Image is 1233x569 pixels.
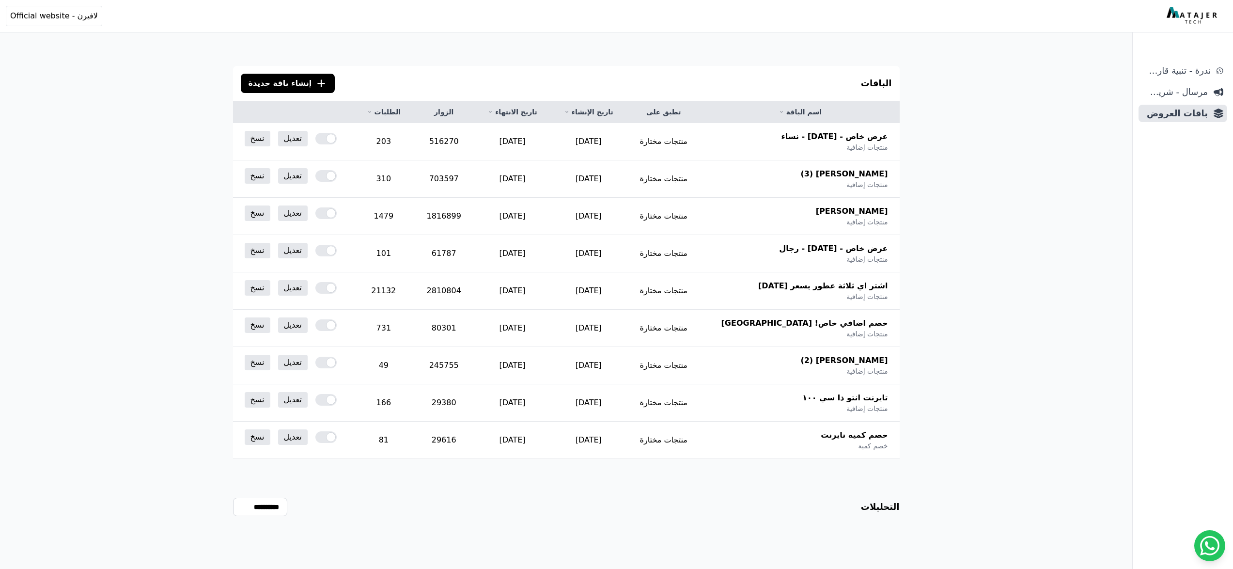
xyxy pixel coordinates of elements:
[550,123,626,160] td: [DATE]
[245,392,270,408] a: نسخ
[354,235,414,272] td: 101
[354,123,414,160] td: 203
[278,280,308,296] a: تعديل
[550,347,626,384] td: [DATE]
[712,107,888,117] a: اسم الباقة
[550,272,626,310] td: [DATE]
[858,441,888,451] span: خصم كمية
[846,180,888,190] span: منتجات إضافية
[354,384,414,422] td: 166
[414,235,474,272] td: 61787
[474,123,551,160] td: [DATE]
[354,347,414,384] td: 49
[414,123,474,160] td: 516270
[1167,7,1219,25] img: MatajerTech Logo
[861,500,900,514] h3: التحليلات
[550,384,626,422] td: [DATE]
[6,6,102,26] button: لافيرن - Official website
[474,310,551,347] td: [DATE]
[10,10,98,22] span: لافيرن - Official website
[245,355,270,370] a: نسخ
[474,235,551,272] td: [DATE]
[846,142,888,152] span: منتجات إضافية
[414,101,474,123] th: الزوار
[846,292,888,301] span: منتجات إضافية
[816,205,888,217] span: [PERSON_NAME]
[354,272,414,310] td: 21132
[354,422,414,459] td: 81
[626,422,701,459] td: منتجات مختارة
[626,347,701,384] td: منتجات مختارة
[846,329,888,339] span: منتجات إضافية
[245,205,270,221] a: نسخ
[354,160,414,198] td: 310
[846,366,888,376] span: منتجات إضافية
[486,107,539,117] a: تاريخ الانتهاء
[414,310,474,347] td: 80301
[821,429,888,441] span: خصم كميه تايرنت
[474,347,551,384] td: [DATE]
[626,198,701,235] td: منتجات مختارة
[365,107,402,117] a: الطلبات
[626,272,701,310] td: منتجات مختارة
[861,77,892,90] h3: الباقات
[354,310,414,347] td: 731
[846,404,888,413] span: منتجات إضافية
[474,160,551,198] td: [DATE]
[800,355,888,366] span: [PERSON_NAME] (2)
[758,280,888,292] span: اشتر اي ثلاثة عطور بسعر [DATE]
[474,384,551,422] td: [DATE]
[414,422,474,459] td: 29616
[626,160,701,198] td: منتجات مختارة
[626,384,701,422] td: منتجات مختارة
[249,78,312,89] span: إنشاء باقة جديدة
[1142,64,1211,78] span: ندرة - تنبية قارب علي النفاذ
[550,160,626,198] td: [DATE]
[846,254,888,264] span: منتجات إضافية
[278,355,308,370] a: تعديل
[626,101,701,123] th: تطبق على
[474,272,551,310] td: [DATE]
[278,243,308,258] a: تعديل
[550,422,626,459] td: [DATE]
[550,310,626,347] td: [DATE]
[474,198,551,235] td: [DATE]
[278,429,308,445] a: تعديل
[414,384,474,422] td: 29380
[245,429,270,445] a: نسخ
[245,280,270,296] a: نسخ
[278,392,308,408] a: تعديل
[1142,85,1208,99] span: مرسال - شريط دعاية
[245,243,270,258] a: نسخ
[245,317,270,333] a: نسخ
[802,392,888,404] span: تايرنت انتو ذا سي ١٠٠
[779,243,888,254] span: عرض خاص - [DATE] - رجال
[414,347,474,384] td: 245755
[626,310,701,347] td: منتجات مختارة
[414,272,474,310] td: 2810804
[245,131,270,146] a: نسخ
[414,198,474,235] td: 1816899
[550,198,626,235] td: [DATE]
[562,107,615,117] a: تاريخ الإنشاء
[278,131,308,146] a: تعديل
[278,317,308,333] a: تعديل
[846,217,888,227] span: منتجات إضافية
[550,235,626,272] td: [DATE]
[474,422,551,459] td: [DATE]
[278,205,308,221] a: تعديل
[1142,107,1208,120] span: باقات العروض
[241,74,335,93] button: إنشاء باقة جديدة
[414,160,474,198] td: 703597
[626,123,701,160] td: منتجات مختارة
[800,168,888,180] span: [PERSON_NAME] (3)
[245,168,270,184] a: نسخ
[626,235,701,272] td: منتجات مختارة
[781,131,888,142] span: عرض خاص - [DATE] - نساء
[721,317,888,329] span: خصم اضافي خاص! [GEOGRAPHIC_DATA]
[354,198,414,235] td: 1479
[278,168,308,184] a: تعديل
